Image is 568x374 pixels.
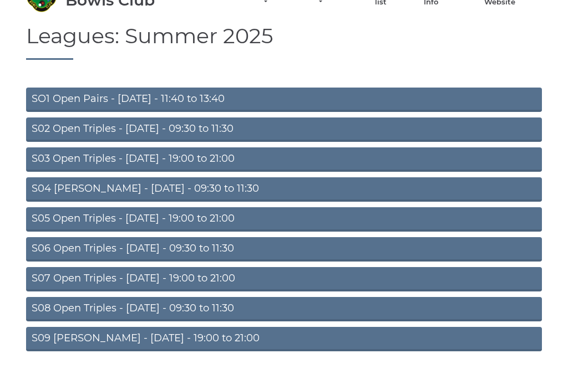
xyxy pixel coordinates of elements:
[26,207,542,232] a: S05 Open Triples - [DATE] - 19:00 to 21:00
[26,297,542,321] a: S08 Open Triples - [DATE] - 09:30 to 11:30
[26,237,542,262] a: S06 Open Triples - [DATE] - 09:30 to 11:30
[26,147,542,172] a: S03 Open Triples - [DATE] - 19:00 to 21:00
[26,327,542,351] a: S09 [PERSON_NAME] - [DATE] - 19:00 to 21:00
[26,177,542,202] a: S04 [PERSON_NAME] - [DATE] - 09:30 to 11:30
[26,117,542,142] a: S02 Open Triples - [DATE] - 09:30 to 11:30
[26,24,542,60] h1: Leagues: Summer 2025
[26,267,542,291] a: S07 Open Triples - [DATE] - 19:00 to 21:00
[26,88,542,112] a: SO1 Open Pairs - [DATE] - 11:40 to 13:40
